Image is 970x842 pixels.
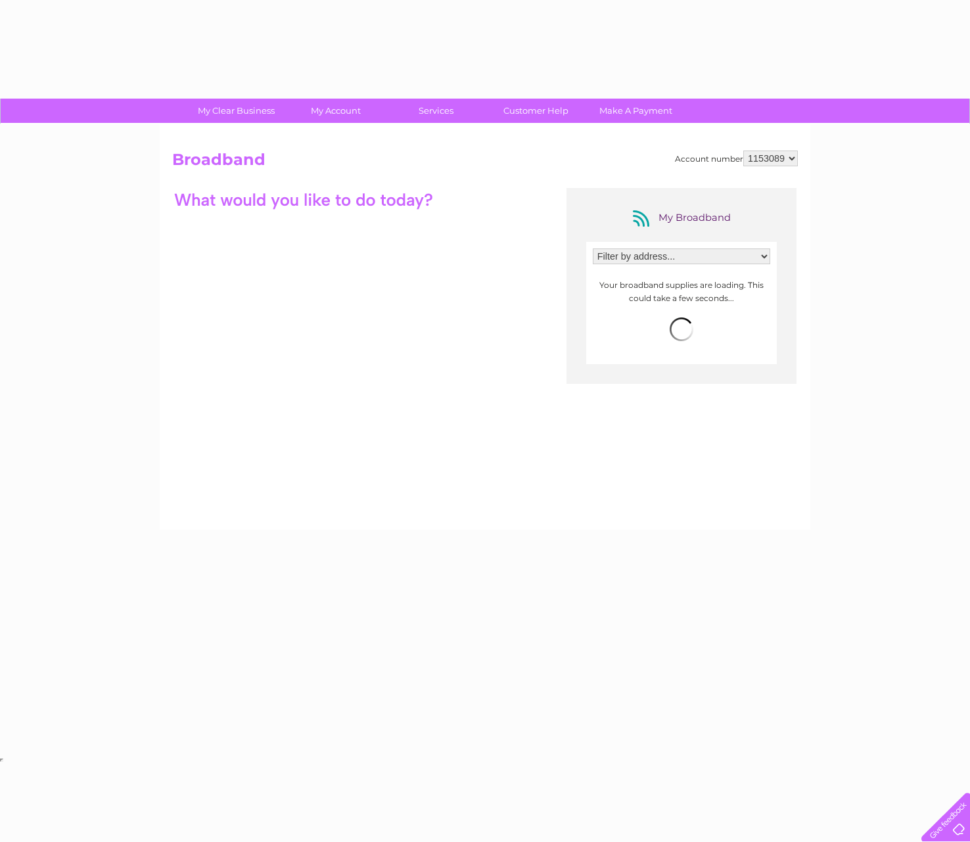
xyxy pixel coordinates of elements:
[629,208,734,229] div: My Broadband
[675,151,798,166] div: Account number
[482,99,590,123] a: Customer Help
[382,99,490,123] a: Services
[670,317,693,341] img: loading
[172,151,798,175] h2: Broadband
[282,99,390,123] a: My Account
[582,99,690,123] a: Make A Payment
[182,99,290,123] a: My Clear Business
[593,279,770,304] p: Your broadband supplies are loading. This could take a few seconds...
